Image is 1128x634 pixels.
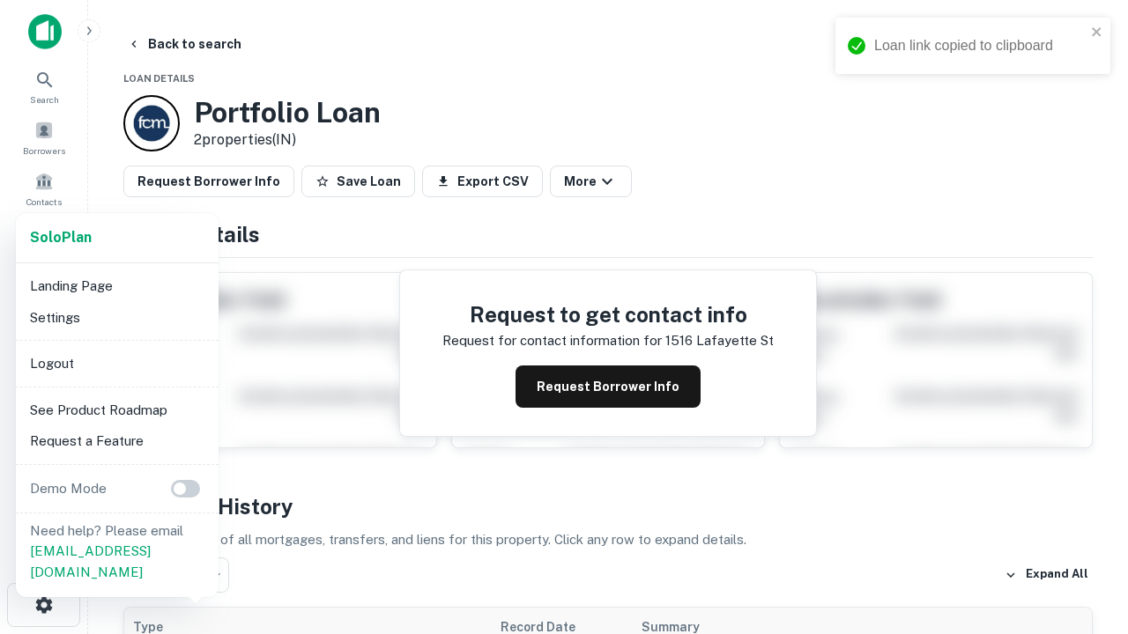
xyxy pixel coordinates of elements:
[1091,25,1103,41] button: close
[23,302,211,334] li: Settings
[30,520,204,583] p: Need help? Please email
[1040,493,1128,578] iframe: Chat Widget
[23,270,211,302] li: Landing Page
[23,394,211,426] li: See Product Roadmap
[30,543,151,579] a: [EMAIL_ADDRESS][DOMAIN_NAME]
[23,425,211,457] li: Request a Feature
[30,229,92,246] strong: Solo Plan
[23,478,114,499] p: Demo Mode
[30,227,92,248] a: SoloPlan
[874,35,1086,56] div: Loan link copied to clipboard
[23,348,211,380] li: Logout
